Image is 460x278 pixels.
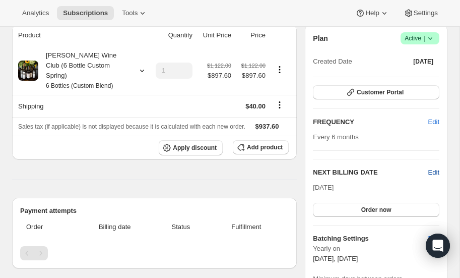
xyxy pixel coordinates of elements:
button: Analytics [16,6,55,20]
span: Fulfillment [210,222,283,232]
button: Product actions [272,64,288,75]
h2: NEXT BILLING DATE [313,168,428,178]
button: Settings [398,6,444,20]
span: Analytics [22,9,49,17]
span: $897.60 [237,71,266,81]
button: Subscriptions [57,6,114,20]
span: Subscriptions [63,9,108,17]
th: Price [234,24,269,46]
button: Customer Portal [313,85,439,99]
th: Product [12,24,147,46]
button: Apply discount [159,140,223,155]
small: 6 Bottles (Custom Blend) [46,82,113,89]
span: Apply discount [173,144,217,152]
button: Edit [422,231,445,247]
span: Billing date [78,222,152,232]
span: Active [405,33,435,43]
th: Quantity [147,24,195,46]
h2: FREQUENCY [313,117,428,127]
th: Shipping [12,95,147,117]
span: [DATE] [413,58,433,66]
span: Every 6 months [313,133,358,141]
span: | [424,34,425,42]
span: $40.00 [245,102,266,110]
button: Edit [422,114,445,130]
h2: Payment attempts [20,206,289,216]
button: Shipping actions [272,99,288,110]
span: [DATE] [313,184,334,191]
span: Order now [361,206,391,214]
span: $897.60 [207,71,231,81]
span: [DATE], [DATE] [313,255,358,262]
button: [DATE] [407,54,439,69]
th: Unit Price [195,24,234,46]
span: Sales tax (if applicable) is not displayed because it is calculated with each new order. [18,123,245,130]
button: Add product [233,140,289,154]
button: Edit [428,168,439,178]
span: $937.60 [255,123,279,130]
span: Help [365,9,379,17]
button: Tools [116,6,154,20]
span: Edit [428,117,439,127]
span: Customer Portal [357,88,404,96]
div: Open Intercom Messenger [426,234,450,258]
span: Settings [414,9,438,17]
h2: Plan [313,33,328,43]
span: Add product [247,143,283,151]
th: Order [20,216,75,238]
span: Yearly on [313,244,439,254]
nav: Pagination [20,246,289,260]
span: Status [158,222,204,232]
h6: Batching Settings [313,234,428,244]
small: $1,122.00 [207,63,231,69]
img: product img [18,61,38,81]
span: Created Date [313,57,352,67]
span: Tools [122,9,138,17]
div: [PERSON_NAME] Wine Club (6 Bottle Custom Spring) [38,50,129,91]
button: Help [349,6,395,20]
button: Order now [313,203,439,217]
small: $1,122.00 [241,63,266,69]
